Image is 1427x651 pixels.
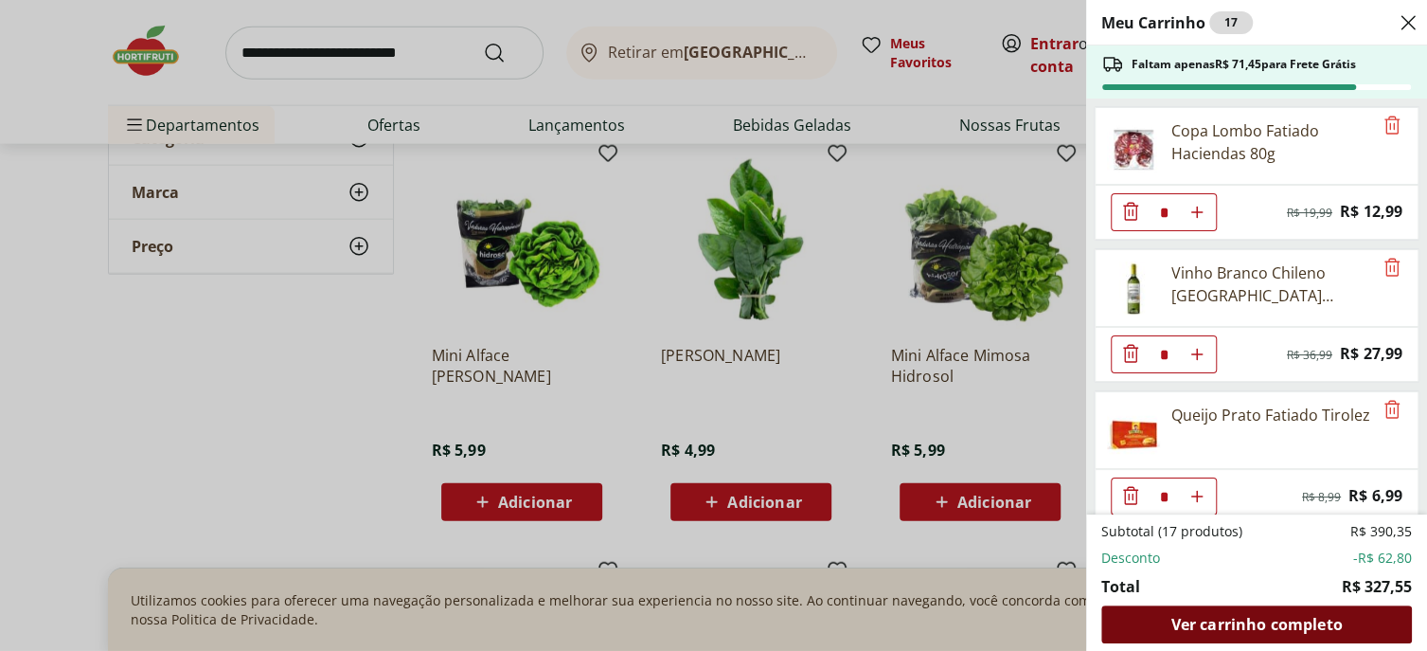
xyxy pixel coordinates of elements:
span: R$ 390,35 [1350,522,1412,541]
button: Remove [1381,399,1403,422]
button: Remove [1381,115,1403,137]
span: R$ 36,99 [1287,348,1332,363]
div: Vinho Branco Chileno [GEOGRAPHIC_DATA] Sauvignon Blanc 750ml [1171,262,1372,307]
input: Quantidade Atual [1150,479,1178,515]
span: Ver carrinho completo [1170,617,1342,632]
span: R$ 19,99 [1287,206,1332,221]
button: Remove [1381,257,1403,280]
button: Aumentar Quantidade [1178,335,1216,373]
span: R$ 27,99 [1340,341,1402,367]
div: Queijo Prato Fatiado Tirolez [1171,404,1370,426]
button: Aumentar Quantidade [1178,193,1216,231]
button: Aumentar Quantidade [1178,478,1216,515]
div: Copa Lombo Fatiado Haciendas 80g [1171,119,1372,165]
img: Copa Lombo Fatiado Haciendas 80g [1107,119,1160,172]
button: Diminuir Quantidade [1112,335,1150,373]
a: Ver carrinho completo [1101,606,1412,643]
span: -R$ 62,80 [1353,549,1412,568]
span: R$ 327,55 [1342,575,1412,598]
div: 17 [1209,11,1253,34]
span: Total [1101,575,1140,598]
input: Quantidade Atual [1150,336,1178,372]
h2: Meu Carrinho [1101,11,1253,34]
button: Diminuir Quantidade [1112,193,1150,231]
span: Desconto [1101,549,1160,568]
input: Quantidade Atual [1150,194,1178,230]
img: Queijo Prato Fatiado Tirolez [1107,404,1160,457]
button: Diminuir Quantidade [1112,478,1150,515]
span: Subtotal (17 produtos) [1101,522,1242,541]
span: Faltam apenas R$ 71,45 para Frete Grátis [1132,57,1356,72]
span: R$ 12,99 [1340,199,1402,225]
span: R$ 8,99 [1302,490,1341,505]
span: R$ 6,99 [1348,483,1402,509]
